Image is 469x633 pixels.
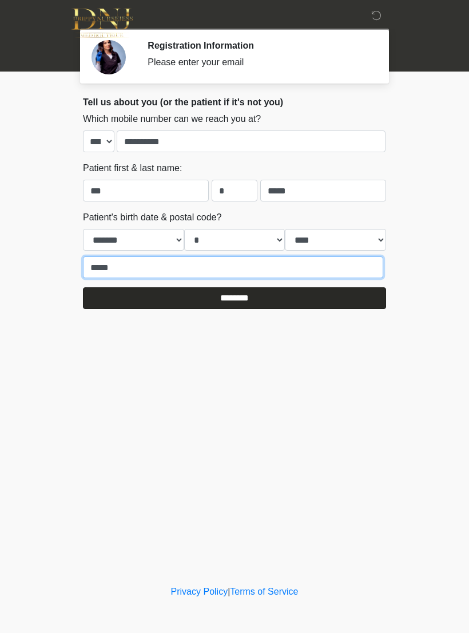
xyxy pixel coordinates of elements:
[171,587,228,596] a: Privacy Policy
[83,97,386,108] h2: Tell us about you (or the patient if it's not you)
[92,40,126,74] img: Agent Avatar
[83,211,221,224] label: Patient's birth date & postal code?
[83,161,182,175] label: Patient first & last name:
[71,9,133,38] img: DNJ Med Boutique Logo
[230,587,298,596] a: Terms of Service
[148,56,369,69] div: Please enter your email
[83,112,261,126] label: Which mobile number can we reach you at?
[228,587,230,596] a: |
